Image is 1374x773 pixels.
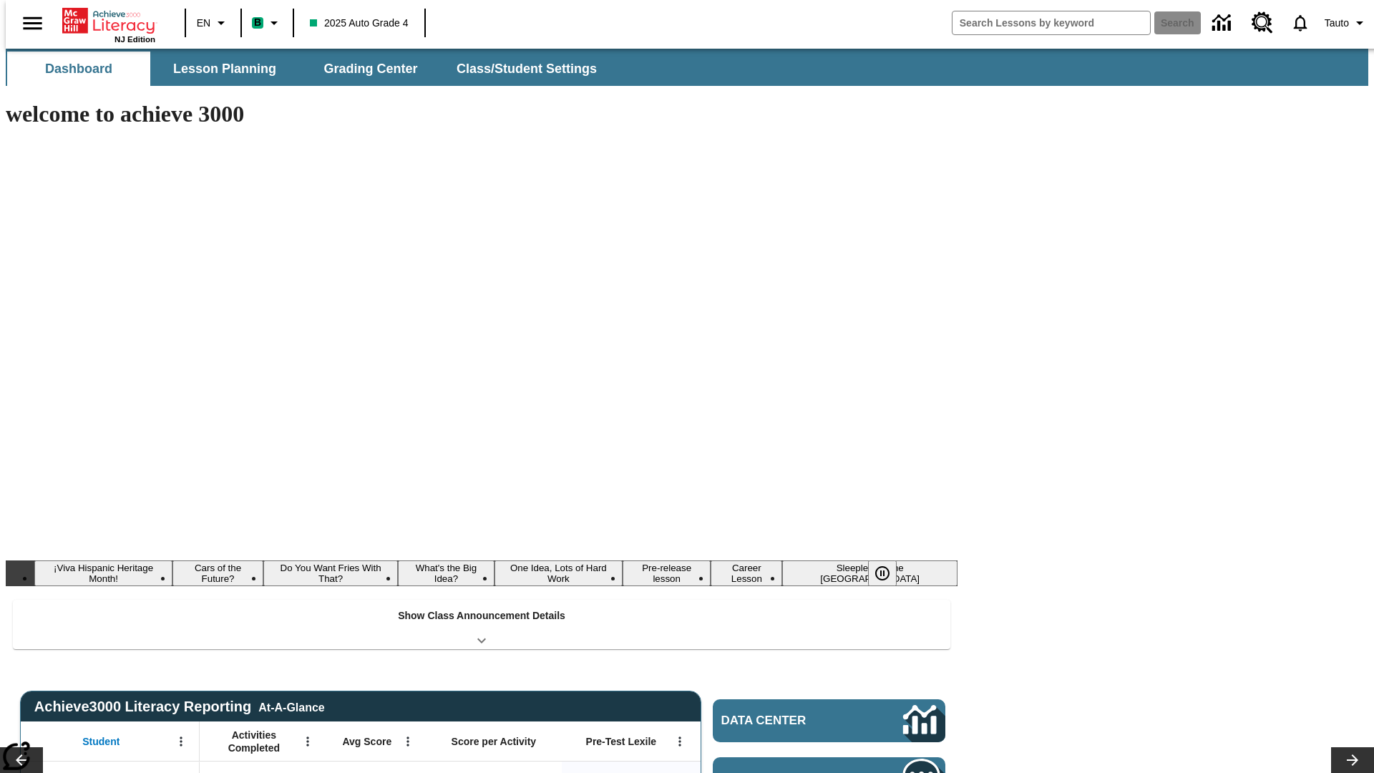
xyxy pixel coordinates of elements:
button: Lesson Planning [153,52,296,86]
button: Open Menu [170,731,192,752]
span: Pre-Test Lexile [586,735,657,748]
span: Tauto [1325,16,1349,31]
p: Show Class Announcement Details [398,608,565,623]
button: Language: EN, Select a language [190,10,236,36]
button: Slide 7 Career Lesson [711,560,782,586]
span: 2025 Auto Grade 4 [310,16,409,31]
button: Lesson carousel, Next [1331,747,1374,773]
button: Slide 6 Pre-release lesson [623,560,711,586]
span: Data Center [721,714,855,728]
div: SubNavbar [6,49,1368,86]
a: Notifications [1282,4,1319,42]
button: Slide 2 Cars of the Future? [172,560,263,586]
span: Achieve3000 Literacy Reporting [34,699,325,715]
span: Avg Score [342,735,391,748]
button: Slide 1 ¡Viva Hispanic Heritage Month! [34,560,172,586]
div: SubNavbar [6,52,610,86]
button: Open Menu [397,731,419,752]
a: Home [62,6,155,35]
h1: welcome to achieve 3000 [6,101,958,127]
input: search field [952,11,1150,34]
button: Class/Student Settings [445,52,608,86]
button: Slide 3 Do You Want Fries With That? [263,560,398,586]
span: EN [197,16,210,31]
button: Profile/Settings [1319,10,1374,36]
button: Open Menu [297,731,318,752]
button: Slide 8 Sleepless in the Animal Kingdom [782,560,958,586]
a: Data Center [1204,4,1243,43]
button: Dashboard [7,52,150,86]
button: Boost Class color is mint green. Change class color [246,10,288,36]
button: Pause [868,560,897,586]
button: Slide 5 One Idea, Lots of Hard Work [494,560,623,586]
a: Data Center [713,699,945,742]
span: Activities Completed [207,729,301,754]
span: Student [82,735,120,748]
button: Open side menu [11,2,54,44]
button: Open Menu [669,731,691,752]
a: Resource Center, Will open in new tab [1243,4,1282,42]
div: At-A-Glance [258,699,324,714]
div: Home [62,5,155,44]
span: Score per Activity [452,735,537,748]
span: B [254,14,261,31]
span: NJ Edition [114,35,155,44]
button: Slide 4 What's the Big Idea? [398,560,494,586]
div: Pause [868,560,911,586]
div: Show Class Announcement Details [13,600,950,649]
button: Grading Center [299,52,442,86]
